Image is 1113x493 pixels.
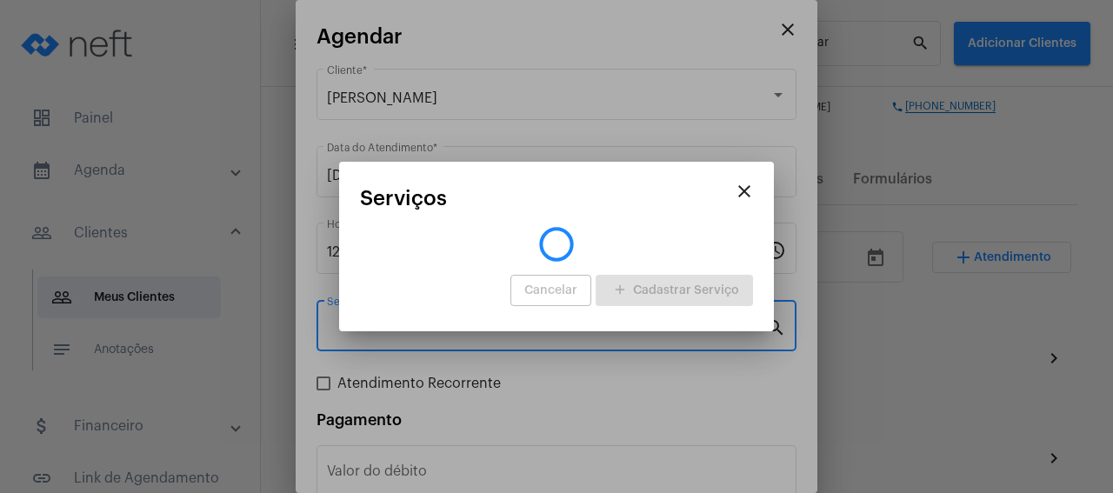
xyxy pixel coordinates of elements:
span: Serviços [360,187,447,210]
button: Cancelar [510,275,591,306]
mat-icon: close [734,181,755,202]
span: Cadastrar Serviço [610,284,739,296]
span: Cancelar [524,284,577,296]
button: Cadastrar Serviço [596,275,753,306]
mat-icon: add [610,279,630,303]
